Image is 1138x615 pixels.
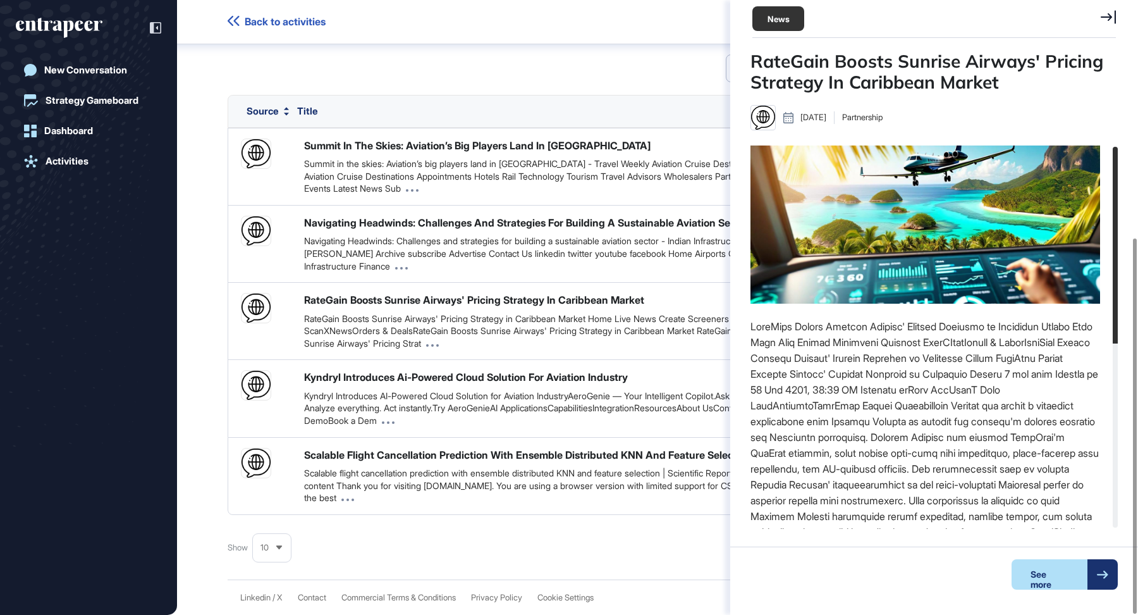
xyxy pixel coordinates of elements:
[304,448,752,462] div: Scalable Flight Cancellation Prediction With Ensemble Distributed KNN And Feature Selection
[304,390,793,427] div: Kyndryl Introduces AI-Powered Cloud Solution for Aviation IndustryAeroGenie — Your Intelligent Co...
[298,593,326,602] span: Contact
[297,105,318,117] span: Title
[260,543,269,552] span: 10
[46,156,89,167] div: Activities
[304,216,749,230] div: Navigating Headwinds: Challenges And Strategies For Building A Sustainable Aviation Sector
[304,467,793,504] div: Scalable flight cancellation prediction with ensemble distributed KNN and feature selection | Sci...
[16,118,161,144] a: Dashboard
[277,593,283,602] a: X
[228,542,248,554] span: Show
[783,111,826,124] div: [DATE]
[247,106,289,116] button: Source
[537,593,594,602] a: Cookie Settings
[751,106,775,130] img: placeholder.png
[247,106,279,116] span: Source
[341,593,456,602] a: Commercial Terms & Conditions
[752,6,804,31] div: News
[304,370,628,384] div: Kyndryl Introduces Ai-Powered Cloud Solution For Aviation Industry
[304,139,651,152] div: Summit In The Skies: Aviation’s Big Players Land In [GEOGRAPHIC_DATA]
[240,593,271,602] a: Linkedin
[16,58,161,83] a: New Conversation
[16,88,161,113] a: Strategy Gameboard
[245,16,326,28] span: Back to activities
[304,293,644,307] div: RateGain Boosts Sunrise Airways' Pricing Strategy In Caribbean Market
[44,65,127,76] div: New Conversation
[1012,559,1118,590] a: See more
[304,313,793,350] div: RateGain Boosts Sunrise Airways' Pricing Strategy in Caribbean Market Home Live News Create Scree...
[1012,559,1087,590] div: See more
[242,139,271,168] img: placeholder.png
[46,95,138,106] div: Strategy Gameboard
[16,18,102,38] div: entrapeer-logo
[228,16,326,28] a: Back to activities
[16,149,161,174] a: Activities
[44,125,93,137] div: Dashboard
[304,235,793,272] div: Navigating Headwinds: Challenges and strategies for building a sustainable aviation sector - Indi...
[471,593,522,602] a: Privacy Policy
[304,158,793,195] div: Summit in the skies: Aviation’s big players land in [GEOGRAPHIC_DATA] - Travel Weekly Aviation Cr...
[242,371,271,400] img: placeholder.png
[750,146,1100,304] img: rategain-boosts-sunrise-airways-pricing-strategy-in-caribbean-market.jpg
[834,111,883,124] div: Partnership
[242,294,271,323] img: placeholder.png
[242,449,271,478] img: placeholder.png
[242,216,271,245] img: placeholder.png
[750,51,1118,92] div: RateGain Boosts Sunrise Airways' Pricing Strategy In Caribbean Market
[272,593,275,602] span: /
